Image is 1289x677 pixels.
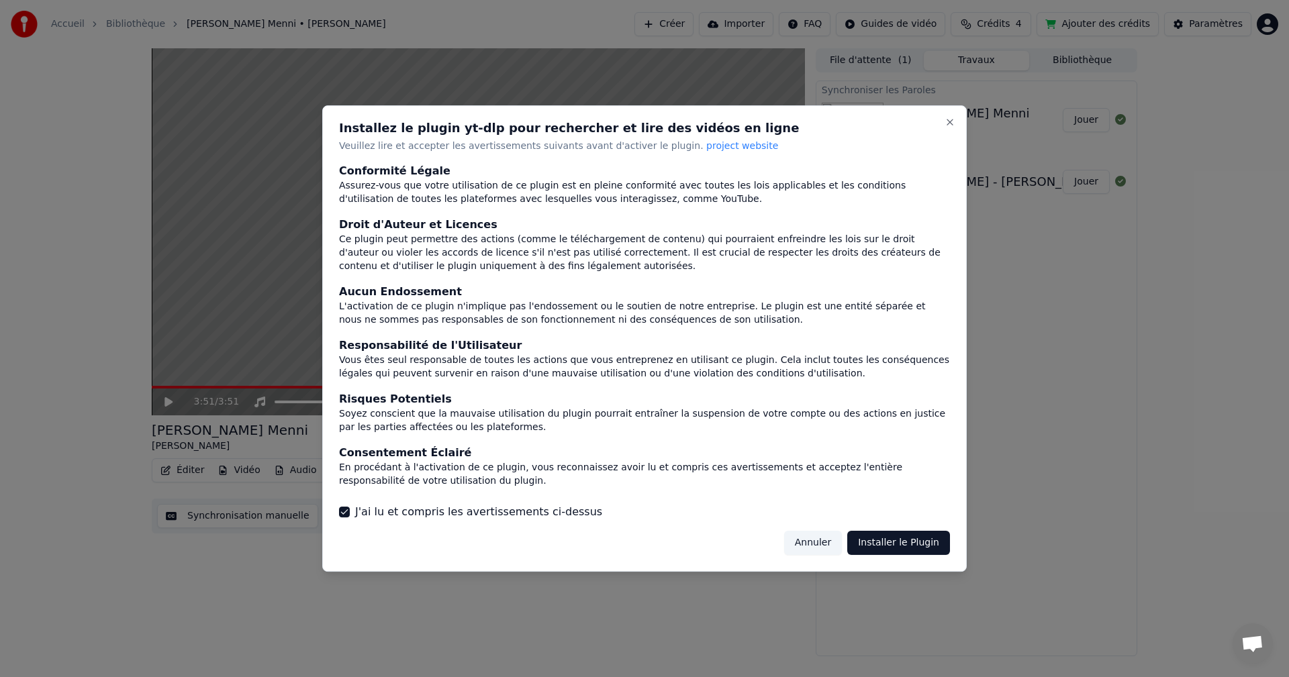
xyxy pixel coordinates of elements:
button: Installer le Plugin [847,531,950,555]
div: L'activation de ce plugin n'implique pas l'endossement ou le soutien de notre entreprise. Le plug... [339,301,950,327]
label: J'ai lu et compris les avertissements ci-dessus [355,504,602,520]
div: Aucun Endossement [339,284,950,301]
div: Responsabilité de l'Utilisateur [339,337,950,354]
div: Assurez-vous que votre utilisation de ce plugin est en pleine conformité avec toutes les lois app... [339,180,950,207]
div: Vous êtes seul responsable de toutes les actions que vous entreprenez en utilisant ce plugin. Cel... [339,354,950,380]
p: Veuillez lire et accepter les avertissements suivants avant d'activer le plugin. [339,140,950,153]
h2: Installez le plugin yt-dlp pour rechercher et lire des vidéos en ligne [339,122,950,134]
div: Risques Potentiels [339,391,950,407]
div: Droit d'Auteur et Licences [339,217,950,233]
div: Consentement Éclairé [339,445,950,461]
button: Annuler [784,531,842,555]
span: project website [706,140,778,151]
div: Ce plugin peut permettre des actions (comme le téléchargement de contenu) qui pourraient enfreind... [339,233,950,274]
div: Soyez conscient que la mauvaise utilisation du plugin pourrait entraîner la suspension de votre c... [339,407,950,434]
div: En procédant à l'activation de ce plugin, vous reconnaissez avoir lu et compris ces avertissement... [339,461,950,488]
div: Conformité Légale [339,164,950,180]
